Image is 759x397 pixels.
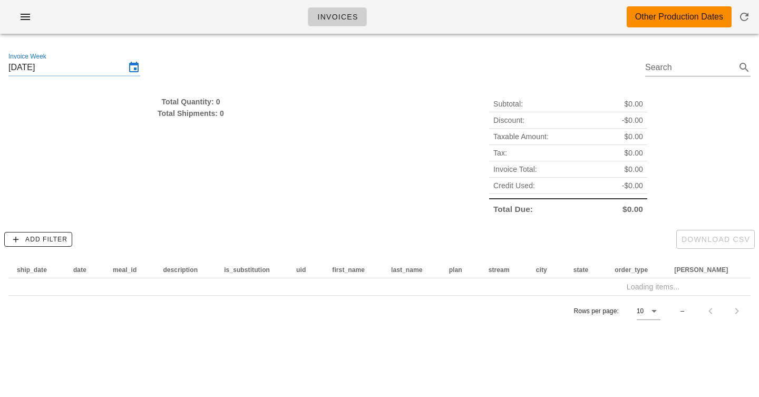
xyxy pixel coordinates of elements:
th: state: Not sorted. Activate to sort ascending. [565,262,607,278]
span: [PERSON_NAME] [674,266,728,274]
th: date: Not sorted. Activate to sort ascending. [65,262,104,278]
span: first_name [332,266,365,274]
span: order_type [615,266,648,274]
span: Add Filter [9,235,67,244]
th: meal_id: Not sorted. Activate to sort ascending. [104,262,154,278]
span: description [163,266,198,274]
th: order_type: Not sorted. Activate to sort ascending. [606,262,666,278]
div: Total Shipments: 0 [8,108,373,119]
span: uid [296,266,306,274]
th: first_name: Not sorted. Activate to sort ascending. [324,262,383,278]
span: Total Due: [493,204,533,215]
th: plan: Not sorted. Activate to sort ascending. [441,262,480,278]
span: ship_date [17,266,47,274]
span: $0.00 [624,147,643,159]
span: Taxable Amount: [493,131,549,142]
span: -$0.00 [622,180,643,191]
span: Discount: [493,114,524,126]
div: Rows per page: [573,296,660,326]
span: Tax: [493,147,507,159]
th: ship_date: Not sorted. Activate to sort ascending. [8,262,65,278]
th: last_name: Not sorted. Activate to sort ascending. [383,262,441,278]
label: Invoice Week [8,53,46,61]
span: plan [449,266,462,274]
div: 10 [637,306,644,316]
span: last_name [391,266,423,274]
th: stream: Not sorted. Activate to sort ascending. [480,262,528,278]
th: uid: Not sorted. Activate to sort ascending. [288,262,324,278]
div: 10Rows per page: [637,303,660,319]
th: is_substitution: Not sorted. Activate to sort ascending. [216,262,288,278]
span: state [573,266,589,274]
span: -$0.00 [622,114,643,126]
a: Invoices [308,7,367,26]
div: Total Quantity: 0 [8,96,373,108]
span: date [73,266,86,274]
span: $0.00 [622,204,643,215]
th: city: Not sorted. Activate to sort ascending. [528,262,565,278]
span: stream [489,266,510,274]
button: Add Filter [4,232,72,247]
span: $0.00 [624,163,643,175]
span: Credit Used: [493,180,535,191]
div: – [680,306,684,316]
span: Invoices [317,13,358,21]
span: $0.00 [624,98,643,110]
div: Other Production Dates [635,11,723,23]
th: tod: Not sorted. Activate to sort ascending. [666,262,746,278]
span: $0.00 [624,131,643,142]
span: Invoice Total: [493,163,537,175]
span: city [536,266,547,274]
th: description: Not sorted. Activate to sort ascending. [154,262,216,278]
span: Subtotal: [493,98,523,110]
span: is_substitution [224,266,270,274]
span: meal_id [113,266,137,274]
